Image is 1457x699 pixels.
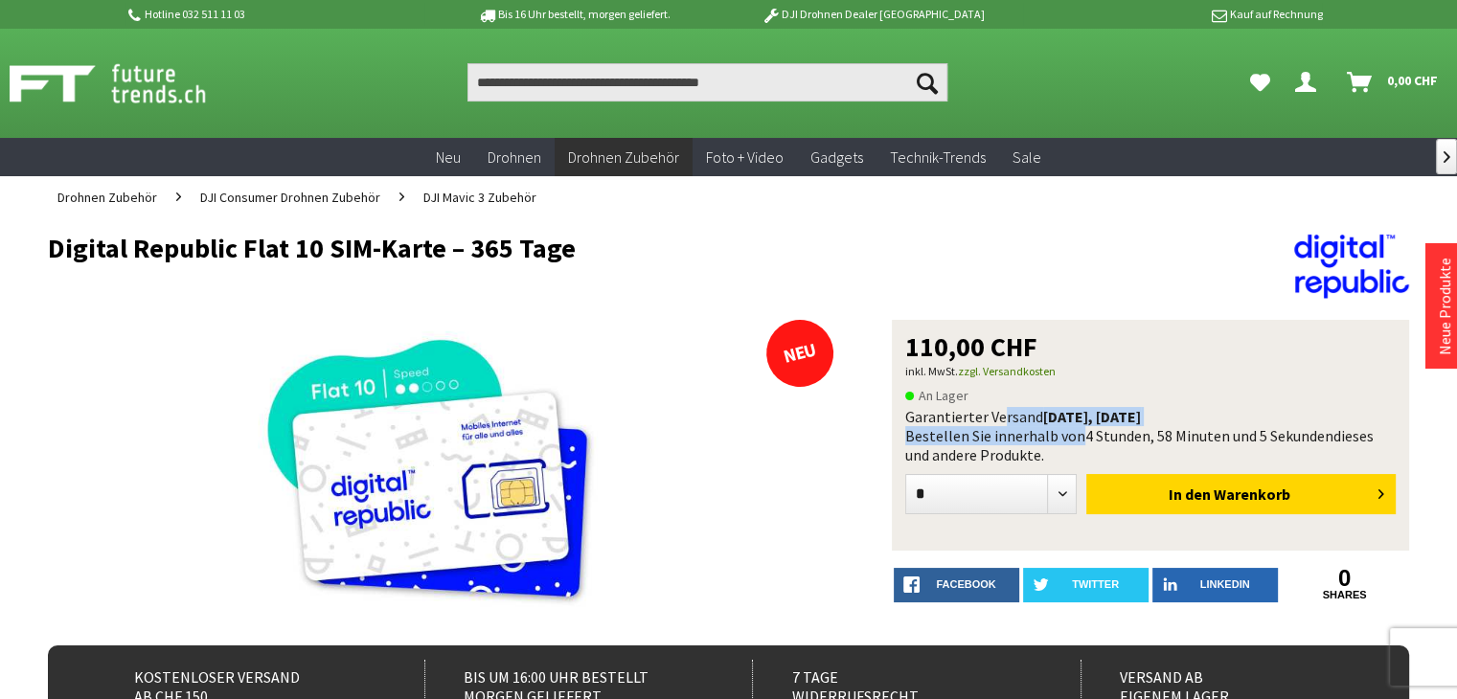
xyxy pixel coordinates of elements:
a: Neu [422,138,474,177]
span: Gadgets [810,147,863,167]
a: 0 [1282,568,1407,589]
a: Technik-Trends [876,138,999,177]
a: Drohnen Zubehör [555,138,693,177]
a: facebook [894,568,1019,602]
span:  [1444,151,1450,163]
a: Sale [999,138,1055,177]
span: Drohnen Zubehör [568,147,679,167]
div: Garantierter Versand Bestellen Sie innerhalb von dieses und andere Produkte. [905,407,1396,464]
p: DJI Drohnen Dealer [GEOGRAPHIC_DATA] [723,3,1022,26]
a: Drohnen [474,138,555,177]
a: DJI Consumer Drohnen Zubehör [191,176,390,218]
a: Meine Favoriten [1241,63,1280,101]
span: DJI Consumer Drohnen Zubehör [200,189,380,206]
span: Drohnen Zubehör [57,189,157,206]
button: In den Warenkorb [1086,474,1396,514]
span: Foto + Video [706,147,784,167]
img: Digital Republic Flat 10 SIM-Karte – 365 Tage [223,320,662,626]
span: Neu [436,147,461,167]
span: An Lager [905,384,968,407]
a: DJI Mavic 3 Zubehör [414,176,546,218]
span: Warenkorb [1214,485,1290,504]
p: Kauf auf Rechnung [1023,3,1322,26]
span: In den [1169,485,1211,504]
button: Suchen [907,63,947,101]
b: [DATE], [DATE] [1043,407,1141,426]
img: digitalrepublic [1294,234,1409,299]
span: Sale [1013,147,1041,167]
h1: Digital Republic Flat 10 SIM-Karte – 365 Tage [48,234,1137,262]
a: Foto + Video [693,138,797,177]
a: Neue Produkte [1435,258,1454,355]
p: inkl. MwSt. [905,360,1396,383]
span: LinkedIn [1200,578,1250,590]
a: shares [1282,589,1407,601]
a: Warenkorb [1339,63,1447,101]
a: twitter [1023,568,1149,602]
p: Hotline 032 511 11 03 [125,3,424,26]
a: Drohnen Zubehör [48,176,167,218]
a: Gadgets [797,138,876,177]
span: Technik-Trends [890,147,986,167]
span: 110,00 CHF [905,333,1037,360]
input: Produkt, Marke, Kategorie, EAN, Artikelnummer… [467,63,946,101]
span: 4 Stunden, 58 Minuten und 5 Sekunden [1085,426,1333,445]
span: facebook [936,578,995,590]
a: Dein Konto [1287,63,1332,101]
img: Shop Futuretrends - zur Startseite wechseln [10,59,248,107]
span: DJI Mavic 3 Zubehör [423,189,536,206]
p: Bis 16 Uhr bestellt, morgen geliefert. [424,3,723,26]
span: 0,00 CHF [1387,65,1438,96]
a: LinkedIn [1152,568,1278,602]
span: Drohnen [488,147,541,167]
a: zzgl. Versandkosten [958,364,1056,378]
span: twitter [1072,578,1119,590]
